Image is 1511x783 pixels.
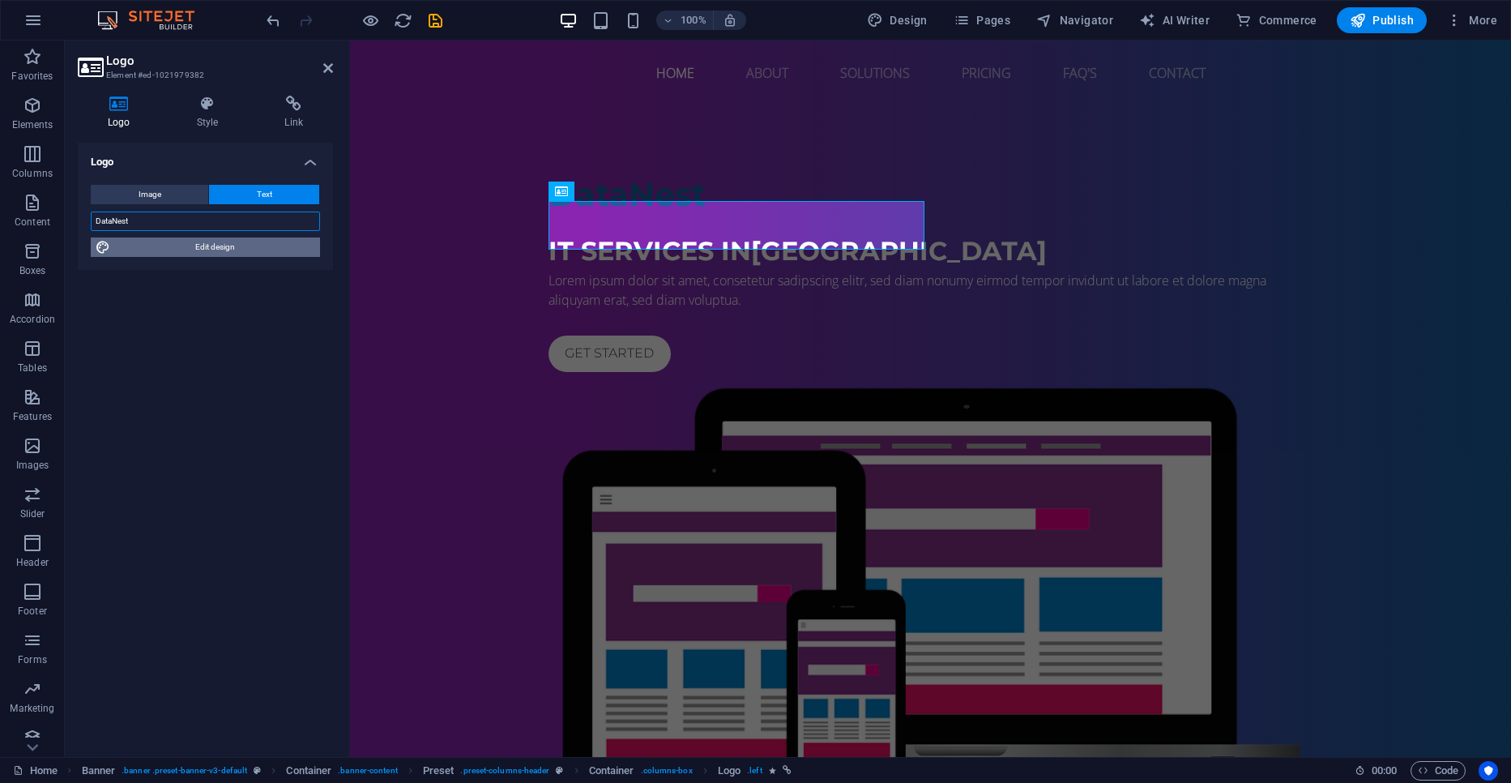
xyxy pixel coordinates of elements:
[1139,12,1210,28] span: AI Writer
[423,761,455,781] span: Click to select. Double-click to edit
[1479,761,1498,781] button: Usercentrics
[10,313,55,326] p: Accordion
[1036,12,1113,28] span: Navigator
[78,96,167,130] h4: Logo
[1133,7,1216,33] button: AI Writer
[286,761,331,781] span: Click to select. Double-click to edit
[1030,7,1120,33] button: Navigator
[394,11,412,30] i: Reload page
[13,761,58,781] a: Click to cancel selection. Double-click to open Pages
[718,761,741,781] span: Click to select. Double-click to edit
[254,96,333,130] h4: Link
[1229,7,1324,33] button: Commerce
[860,7,934,33] div: Design (Ctrl+Alt+Y)
[254,766,261,775] i: This element is a customizable preset
[1383,764,1385,777] span: :
[1337,7,1427,33] button: Publish
[257,185,272,204] span: Text
[18,362,47,374] p: Tables
[769,766,776,775] i: Element contains an animation
[460,761,549,781] span: . preset-columns-header
[1440,7,1504,33] button: More
[106,68,301,83] h3: Element #ed-1021979382
[860,7,934,33] button: Design
[93,11,215,30] img: Editor Logo
[16,556,49,569] p: Header
[106,53,333,68] h2: Logo
[867,12,928,28] span: Design
[18,653,47,666] p: Forms
[264,11,283,30] i: Undo: Change logo text (Ctrl+Z)
[10,702,54,715] p: Marketing
[11,70,53,83] p: Favorites
[12,118,53,131] p: Elements
[263,11,283,30] button: undo
[1355,761,1398,781] h6: Session time
[641,761,693,781] span: . columns-box
[209,185,319,204] button: Text
[1236,12,1317,28] span: Commerce
[82,761,792,781] nav: breadcrumb
[361,11,380,30] button: Click here to leave preview mode and continue editing
[167,96,255,130] h4: Style
[1418,761,1458,781] span: Code
[122,761,247,781] span: . banner .preset-banner-v3-default
[589,761,634,781] span: Click to select. Double-click to edit
[15,216,50,229] p: Content
[16,459,49,472] p: Images
[19,264,46,277] p: Boxes
[747,761,762,781] span: . left
[723,13,737,28] i: On resize automatically adjust zoom level to fit chosen device.
[954,12,1010,28] span: Pages
[20,507,45,520] p: Slider
[556,766,563,775] i: This element is a customizable preset
[1446,12,1497,28] span: More
[18,605,47,618] p: Footer
[656,11,714,30] button: 100%
[426,11,445,30] i: Save (Ctrl+S)
[91,185,208,204] button: Image
[82,761,116,781] span: Click to select. Double-click to edit
[393,11,412,30] button: reload
[91,212,320,231] input: Company name
[91,237,320,257] button: Edit design
[338,761,397,781] span: . banner-content
[139,185,161,204] span: Image
[783,766,792,775] i: This element is linked
[1411,761,1466,781] button: Code
[78,143,333,172] h4: Logo
[1350,12,1414,28] span: Publish
[425,11,445,30] button: save
[681,11,706,30] h6: 100%
[12,167,53,180] p: Columns
[13,410,52,423] p: Features
[1372,761,1397,781] span: 00 00
[947,7,1017,33] button: Pages
[115,237,315,257] span: Edit design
